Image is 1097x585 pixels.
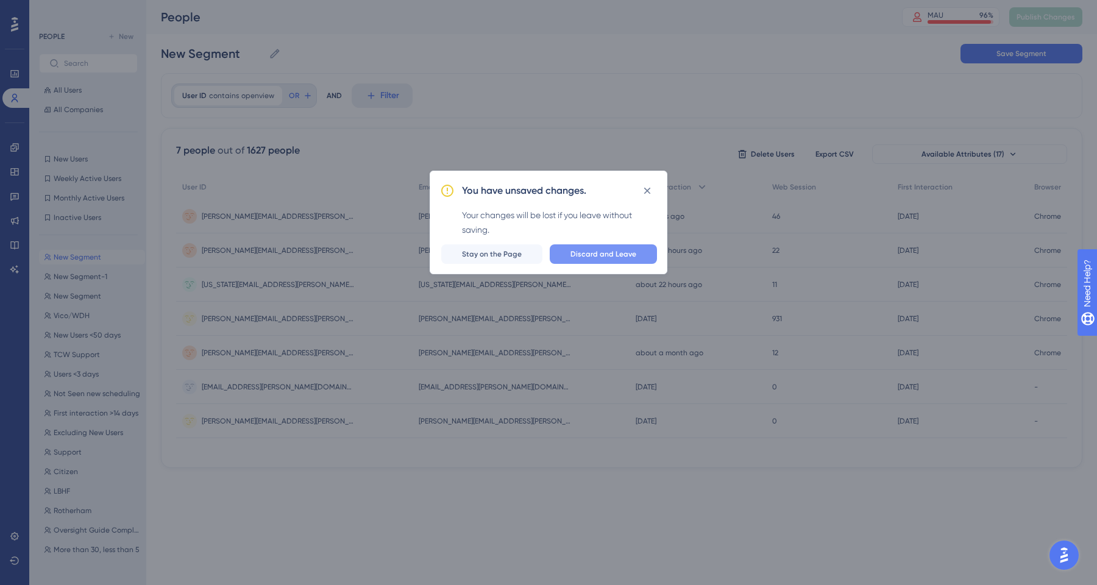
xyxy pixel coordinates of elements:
span: Discard and Leave [570,249,636,259]
h2: You have unsaved changes. [462,183,586,198]
span: Need Help? [29,3,76,18]
iframe: UserGuiding AI Assistant Launcher [1046,537,1082,573]
span: Stay on the Page [462,249,522,259]
div: Your changes will be lost if you leave without saving. [462,208,657,237]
